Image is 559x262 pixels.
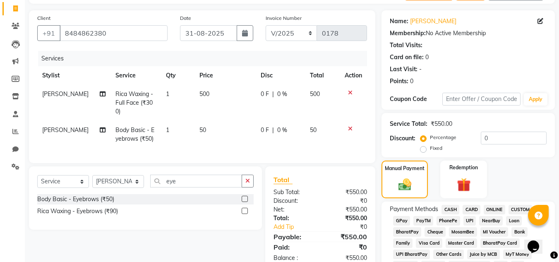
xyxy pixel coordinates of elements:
[38,51,373,66] div: Services
[42,126,89,134] span: [PERSON_NAME]
[166,126,169,134] span: 1
[390,65,417,74] div: Last Visit:
[320,205,373,214] div: ₹550.00
[161,66,194,85] th: Qty
[261,126,269,135] span: 0 F
[166,90,169,98] span: 1
[115,126,154,142] span: Body Basic - Eyebrows (₹50)
[524,93,547,106] button: Apply
[385,165,425,172] label: Manual Payment
[390,205,438,214] span: Payment Methods
[506,216,522,226] span: Loan
[393,227,421,237] span: BharatPay
[416,238,442,248] span: Visa Card
[467,250,500,259] span: Juice by MCB
[479,216,503,226] span: NearBuy
[433,250,464,259] span: Other Cards
[37,207,118,216] div: Rica Waxing - Eyebrows (₹90)
[449,164,478,171] label: Redemption
[430,134,456,141] label: Percentage
[37,66,110,85] th: Stylist
[463,216,476,226] span: UPI
[390,134,415,143] div: Discount:
[267,205,320,214] div: Net:
[390,29,547,38] div: No Active Membership
[267,223,329,231] a: Add Tip
[511,227,528,237] span: Bank
[484,205,505,214] span: ONLINE
[37,14,50,22] label: Client
[524,229,551,254] iframe: chat widget
[320,214,373,223] div: ₹550.00
[413,216,433,226] span: PayTM
[266,14,302,22] label: Invoice Number
[394,177,415,192] img: _cash.svg
[60,25,168,41] input: Search by Name/Mobile/Email/Code
[393,238,413,248] span: Family
[419,65,422,74] div: -
[42,90,89,98] span: [PERSON_NAME]
[110,66,161,85] th: Service
[310,126,317,134] span: 50
[320,188,373,197] div: ₹550.00
[449,227,477,237] span: MosamBee
[390,77,408,86] div: Points:
[390,29,426,38] div: Membership:
[410,77,413,86] div: 0
[340,66,367,85] th: Action
[329,223,374,231] div: ₹0
[272,90,274,99] span: |
[320,197,373,205] div: ₹0
[393,216,410,226] span: GPay
[261,90,269,99] span: 0 F
[194,66,256,85] th: Price
[430,144,442,152] label: Fixed
[256,66,305,85] th: Disc
[453,176,475,193] img: _gift.svg
[480,227,509,237] span: MI Voucher
[199,126,206,134] span: 50
[410,17,456,26] a: [PERSON_NAME]
[305,66,340,85] th: Total
[272,126,274,135] span: |
[267,232,320,242] div: Payable:
[390,120,427,128] div: Service Total:
[320,232,373,242] div: ₹550.00
[442,93,521,106] input: Enter Offer / Coupon Code
[37,195,114,204] div: Body Basic - Eyebrows (₹50)
[390,53,424,62] div: Card on file:
[390,41,422,50] div: Total Visits:
[431,120,452,128] div: ₹550.00
[115,90,153,115] span: Rica Waxing - Full Face (₹300)
[320,242,373,252] div: ₹0
[267,242,320,252] div: Paid:
[480,238,520,248] span: BharatPay Card
[390,95,442,103] div: Coupon Code
[503,250,532,259] span: MyT Money
[150,175,242,187] input: Search or Scan
[37,25,60,41] button: +91
[393,250,430,259] span: UPI BharatPay
[310,90,320,98] span: 500
[463,205,480,214] span: CARD
[267,197,320,205] div: Discount:
[425,227,446,237] span: Cheque
[267,188,320,197] div: Sub Total:
[274,175,293,184] span: Total
[390,17,408,26] div: Name:
[199,90,209,98] span: 500
[509,205,533,214] span: CUSTOM
[425,53,429,62] div: 0
[437,216,460,226] span: PhonePe
[277,90,287,99] span: 0 %
[441,205,459,214] span: CASH
[277,126,287,135] span: 0 %
[446,238,477,248] span: Master Card
[180,14,191,22] label: Date
[267,214,320,223] div: Total:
